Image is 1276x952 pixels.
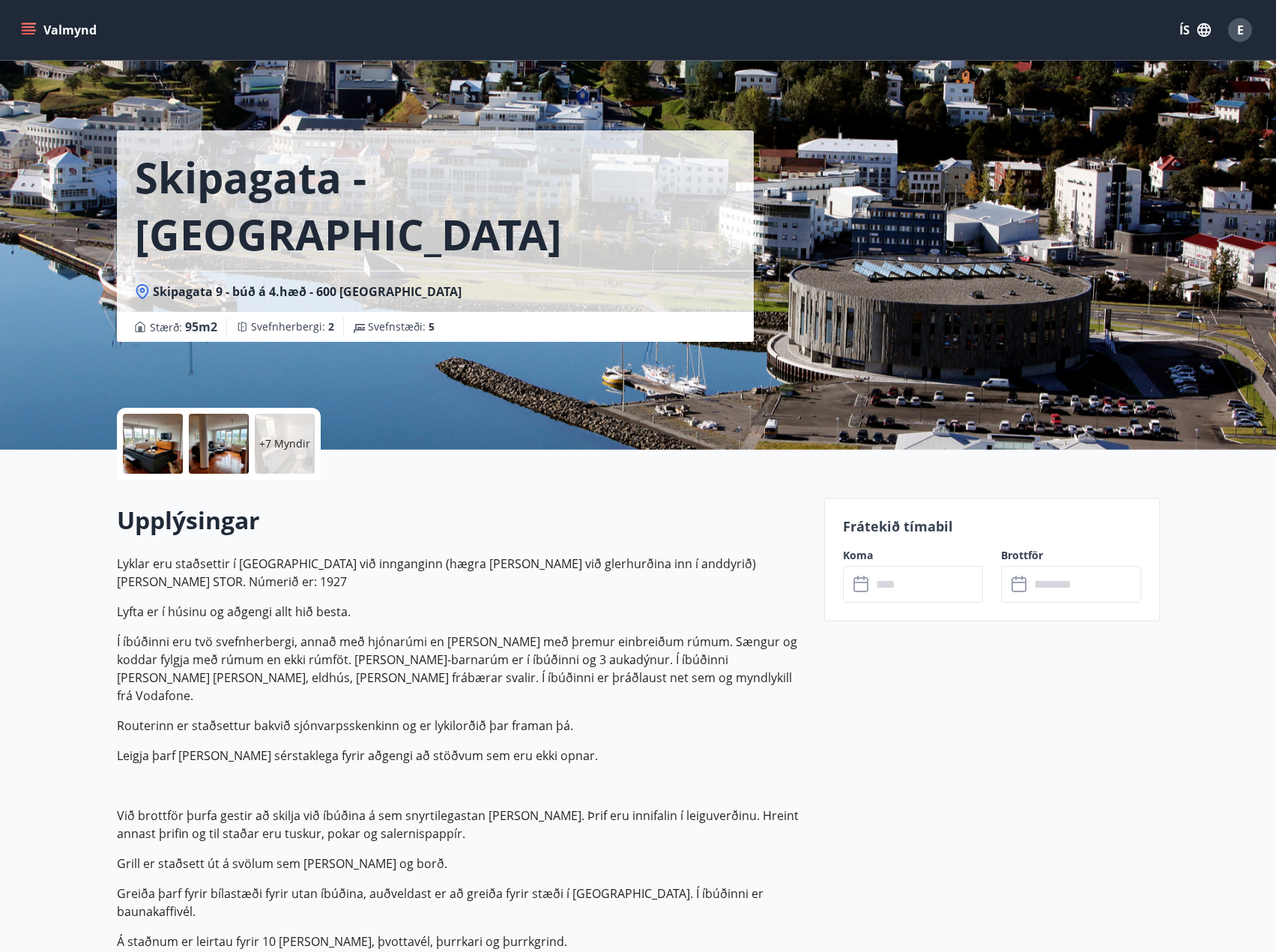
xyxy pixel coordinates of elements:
[135,148,736,262] h1: Skipagata - [GEOGRAPHIC_DATA]
[843,516,1141,536] p: Frátekið tímabil
[117,717,806,735] p: Routerinn er staðsettur bakvið sjónvarpsskenkinn og er lykilorðið þar framan þá.
[117,603,806,621] p: Lyfta er í húsinu og aðgengi allt hið besta.
[1171,16,1219,43] button: ÍS
[843,548,983,563] label: Koma
[117,555,806,591] p: Lyklar eru staðsettir í [GEOGRAPHIC_DATA] við innganginn (hægra [PERSON_NAME] við glerhurðina inn...
[1222,12,1258,48] button: E
[117,933,806,951] p: Á staðnum er leirtau fyrir 10 [PERSON_NAME], þvottavél, þurrkari og þurrkgrind.
[1237,22,1244,38] span: E
[1001,548,1141,563] label: Brottför
[117,504,806,537] h2: Upplýsingar
[368,319,435,334] span: Svefnstæði :
[153,283,462,300] span: Skipagata 9 - búð á 4.hæð - 600 [GEOGRAPHIC_DATA]
[117,747,806,765] p: Leigja þarf [PERSON_NAME] sérstaklega fyrir aðgengi að stöðvum sem eru ekki opnar.
[185,319,217,335] span: 95 m2
[328,319,334,334] span: 2
[117,807,806,843] p: Við brottför þurfa gestir að skilja við íbúðina á sem snyrtilegastan [PERSON_NAME]. Þrif eru inni...
[150,318,217,336] span: Stærð :
[429,319,435,334] span: 5
[18,16,103,43] button: menu
[251,319,334,334] span: Svefnherbergi :
[259,436,310,451] p: +7 Myndir
[117,885,806,921] p: Greiða þarf fyrir bílastæði fyrir utan íbúðina, auðveldast er að greiða fyrir stæði í [GEOGRAPHIC...
[117,633,806,705] p: Í íbúðinni eru tvö svefnherbergi, annað með hjónarúmi en [PERSON_NAME] með þremur einbreiðum rúmu...
[117,855,806,873] p: Grill er staðsett út á svölum sem [PERSON_NAME] og borð.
